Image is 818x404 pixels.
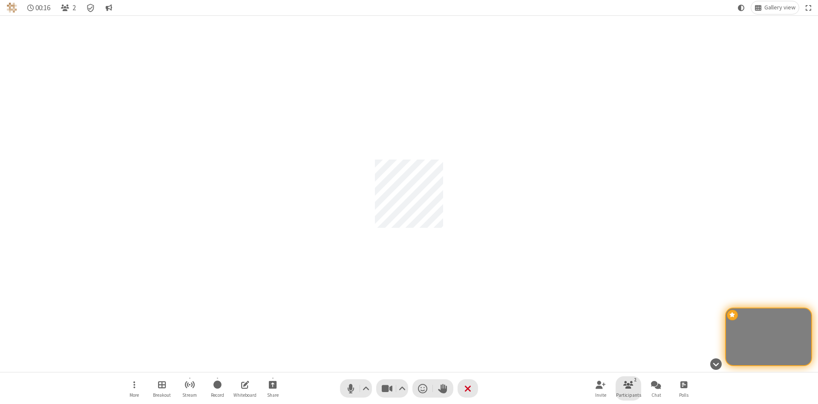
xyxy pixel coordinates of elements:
span: Share [267,392,279,398]
span: 00:16 [35,4,50,12]
button: Open shared whiteboard [232,376,258,401]
button: Raise hand [433,379,453,398]
button: Stop video (Alt+V) [376,379,408,398]
button: Audio settings [360,379,372,398]
span: Breakout [153,392,171,398]
div: Meeting details Encryption enabled [83,1,99,14]
button: Conversation [102,1,115,14]
span: Whiteboard [233,392,256,398]
button: Start recording [204,376,230,401]
span: 2 [72,4,76,12]
div: Timer [24,1,54,14]
button: Send a reaction [412,379,433,398]
button: Manage Breakout Rooms [149,376,175,401]
span: More [130,392,139,398]
button: Hide [707,354,725,374]
button: Fullscreen [802,1,815,14]
button: End or leave meeting [458,379,478,398]
button: Open chat [643,376,669,401]
button: Invite participants (Alt+I) [588,376,613,401]
button: Video setting [397,379,408,398]
span: Participants [616,392,641,398]
span: Record [211,392,224,398]
button: Open participant list [57,1,79,14]
button: Open participant list [616,376,641,401]
button: Open menu [121,376,147,401]
span: Invite [595,392,606,398]
button: Start sharing [260,376,285,401]
span: Polls [679,392,688,398]
button: Mute (Alt+A) [340,379,372,398]
span: Gallery view [764,4,795,11]
span: Stream [182,392,197,398]
button: Using system theme [734,1,748,14]
button: Change layout [751,1,799,14]
div: 2 [632,376,639,384]
button: Open poll [671,376,697,401]
span: Chat [651,392,661,398]
img: QA Selenium DO NOT DELETE OR CHANGE [7,3,17,13]
button: Start streaming [177,376,202,401]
